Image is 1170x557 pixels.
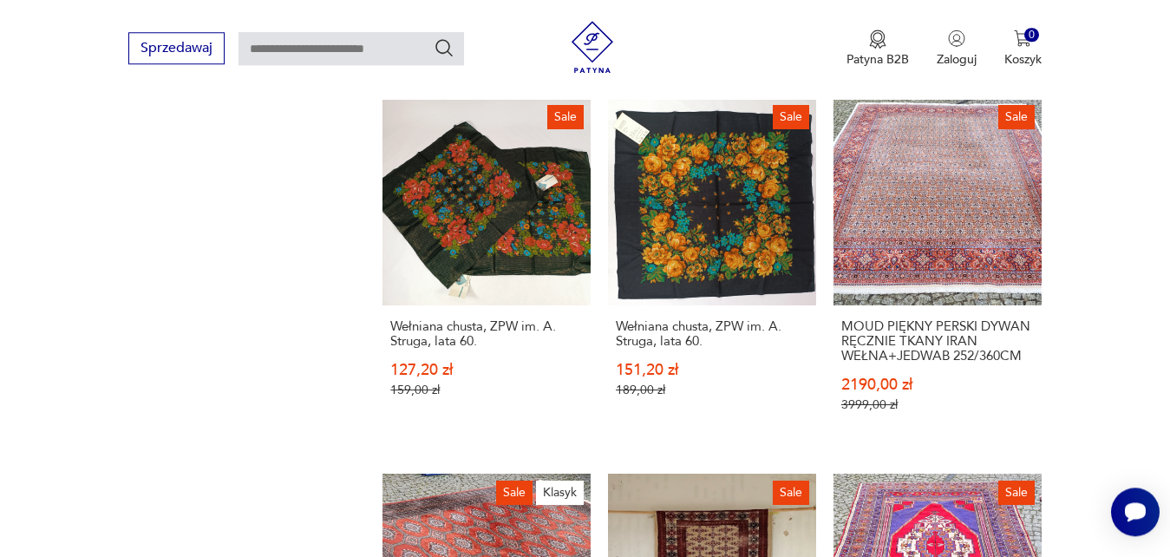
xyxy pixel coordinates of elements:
[616,363,808,377] p: 151,20 zł
[1014,29,1031,47] img: Ikona koszyka
[846,51,909,68] p: Patyna B2B
[948,29,965,47] img: Ikonka użytkownika
[841,319,1034,364] h3: MOUD PIĘKNY PERSKI DYWAN RĘCZNIE TKANY IRAN WEŁNA+JEDWAB 252/360CM
[616,383,808,397] p: 189,00 zł
[608,98,816,447] a: SaleWełniana chusta, ZPW im. A. Struga, lata 60.Wełniana chusta, ZPW im. A. Struga, lata 60.151,2...
[390,363,583,377] p: 127,20 zł
[390,319,583,349] h3: Wełniana chusta, ZPW im. A. Struga, lata 60.
[869,29,886,49] img: Ikona medalu
[390,383,583,397] p: 159,00 zł
[937,51,977,68] p: Zaloguj
[1004,51,1042,68] p: Koszyk
[1004,29,1042,68] button: 0Koszyk
[382,98,591,447] a: SaleWełniana chusta, ZPW im. A. Struga, lata 60.Wełniana chusta, ZPW im. A. Struga, lata 60.127,2...
[434,37,454,58] button: Szukaj
[128,32,225,64] button: Sprzedawaj
[833,98,1042,447] a: SaleMOUD PIĘKNY PERSKI DYWAN RĘCZNIE TKANY IRAN WEŁNA+JEDWAB 252/360CMMOUD PIĘKNY PERSKI DYWAN RĘ...
[846,29,909,68] button: Patyna B2B
[616,319,808,349] h3: Wełniana chusta, ZPW im. A. Struga, lata 60.
[566,21,618,73] img: Patyna - sklep z meblami i dekoracjami vintage
[841,377,1034,392] p: 2190,00 zł
[841,397,1034,412] p: 3999,00 zł
[1024,28,1039,43] div: 0
[937,29,977,68] button: Zaloguj
[846,29,909,68] a: Ikona medaluPatyna B2B
[1111,488,1160,536] iframe: Smartsupp widget button
[128,43,225,56] a: Sprzedawaj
